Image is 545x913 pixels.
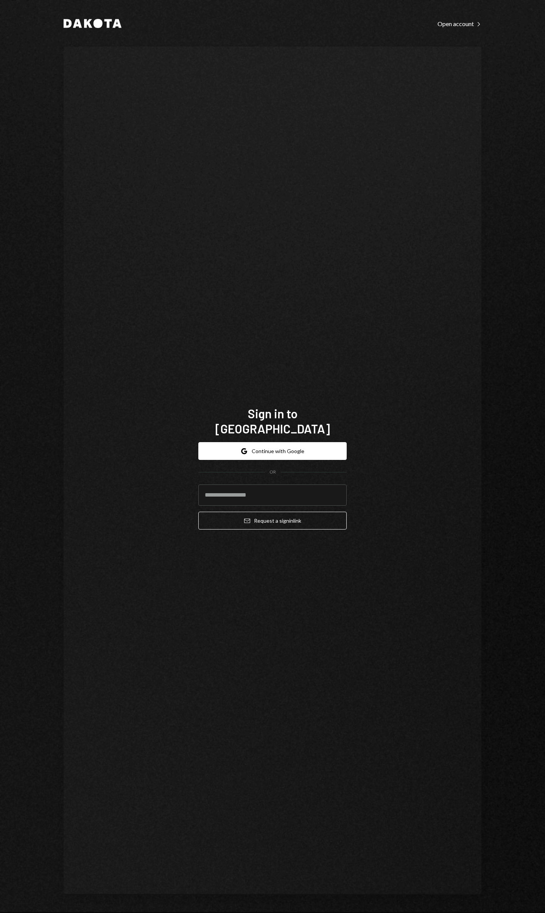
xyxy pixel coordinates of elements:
[198,442,347,460] button: Continue with Google
[198,406,347,436] h1: Sign in to [GEOGRAPHIC_DATA]
[269,469,276,475] div: OR
[198,512,347,529] button: Request a signinlink
[438,19,481,28] a: Open account
[438,20,481,28] div: Open account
